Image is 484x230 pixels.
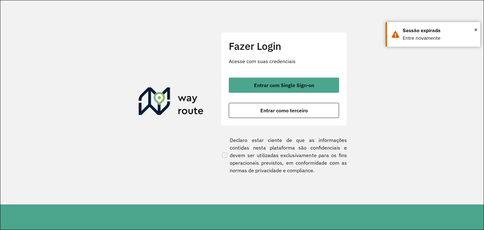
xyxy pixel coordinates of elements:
div: Entre novamente [403,34,475,42]
button: Close [474,25,477,34]
span: × [474,25,477,34]
button: button [229,103,339,118]
span: Entrar com Single Sign-on [254,83,314,88]
h2: Fazer Login [229,40,339,52]
button: button [229,78,339,93]
img: Roteirizador AmbevTech [139,87,204,118]
label: Declaro estar ciente de que as informações contidas nesta plataforma são confidenciais e devem se... [221,136,347,174]
p: Acesse com suas credenciais [229,57,339,65]
div: Sessão expirada [403,27,475,34]
span: Entrar como terceiro [260,108,308,113]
